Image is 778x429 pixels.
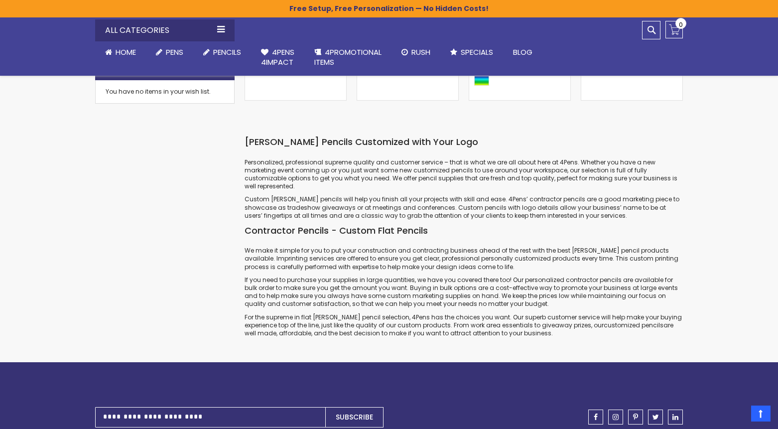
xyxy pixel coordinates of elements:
a: twitter [648,410,663,425]
span: instagram [613,414,619,421]
a: Specials [440,41,503,63]
a: customized pencils [604,321,663,329]
span: Specials [461,47,493,57]
span: 4PROMOTIONAL ITEMS [314,47,382,67]
a: Pens [146,41,193,63]
a: facebook [588,410,603,425]
button: Subscribe [325,407,384,428]
span: pinterest [633,414,638,421]
span: Home [116,47,136,57]
div: All Categories [95,19,235,41]
a: 4PROMOTIONALITEMS [304,41,391,74]
span: Rush [411,47,430,57]
h3: [PERSON_NAME] Pencils Customized with Your Logo [245,136,683,148]
p: We make it simple for you to put your construction and contracting business ahead of the rest wit... [245,247,683,271]
a: 4Pens4impact [251,41,304,74]
a: pinterest [628,410,643,425]
p: Personalized, professional supreme quality and customer service – that is what we are all about h... [245,158,683,191]
iframe: Google Customer Reviews [696,402,778,429]
span: Pencils [213,47,241,57]
span: 0 [679,20,683,29]
span: Pens [166,47,183,57]
a: linkedin [668,410,683,425]
span: Subscribe [336,412,373,422]
h3: Contractor Pencils - Custom Flat Pencils [245,225,683,237]
div: You have no items in your wish list. [106,88,224,96]
p: For the supreme in flat [PERSON_NAME] pencil selection, 4Pens has the choices you want. Our super... [245,313,683,338]
a: instagram [608,410,623,425]
span: 4Pens 4impact [261,47,294,67]
a: Pencils [193,41,251,63]
p: If you need to purchase your supplies in large quantities, we have you covered there too! Our per... [245,276,683,308]
a: Rush [391,41,440,63]
span: linkedin [672,414,678,421]
a: Blog [503,41,542,63]
div: Assorted [474,76,489,86]
span: twitter [652,414,659,421]
span: Blog [513,47,532,57]
a: 0 [665,21,683,38]
strong: My Wish List [105,66,155,77]
p: Custom [PERSON_NAME] pencils will help you finish all your projects with skill and ease. 4Pens’ c... [245,195,683,220]
span: facebook [594,414,598,421]
a: Home [95,41,146,63]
